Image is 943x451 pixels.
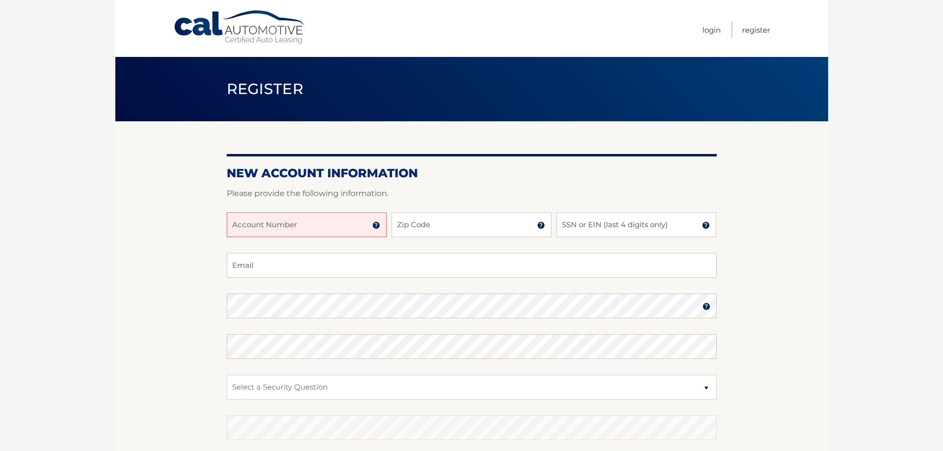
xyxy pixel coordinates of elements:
img: tooltip.svg [702,221,710,229]
a: Cal Automotive [173,10,307,45]
a: Register [742,22,770,38]
img: tooltip.svg [537,221,545,229]
a: Login [702,22,721,38]
input: SSN or EIN (last 4 digits only) [556,212,716,237]
span: Register [227,80,304,98]
input: Email [227,253,717,278]
input: Zip Code [392,212,551,237]
img: tooltip.svg [372,221,380,229]
h2: New Account Information [227,166,717,181]
p: Please provide the following information. [227,187,717,200]
input: Account Number [227,212,387,237]
img: tooltip.svg [702,302,710,310]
